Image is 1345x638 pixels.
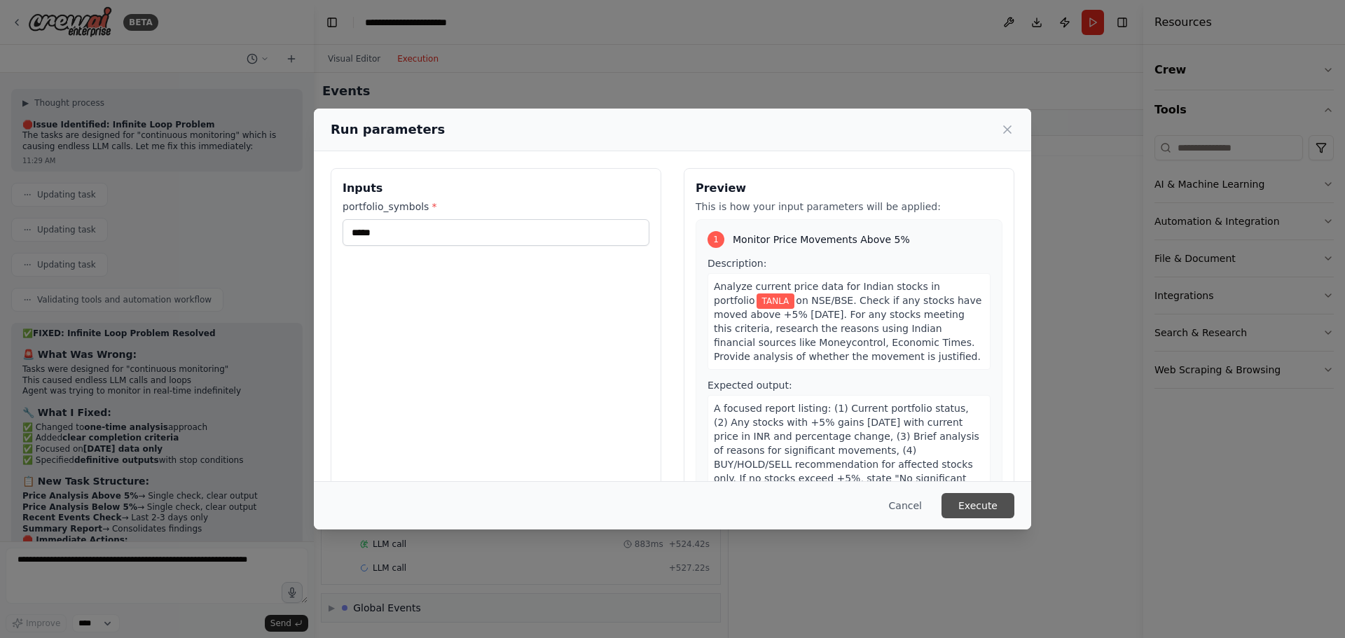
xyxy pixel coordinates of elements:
button: Cancel [878,493,933,518]
button: Execute [941,493,1014,518]
span: Expected output: [708,380,792,391]
h3: Inputs [343,180,649,197]
span: Variable: portfolio_symbols [757,293,795,309]
h3: Preview [696,180,1002,197]
label: portfolio_symbols [343,200,649,214]
span: on NSE/BSE. Check if any stocks have moved above +5% [DATE]. For any stocks meeting this criteria... [714,295,981,362]
span: A focused report listing: (1) Current portfolio status, (2) Any stocks with +5% gains [DATE] with... [714,403,979,498]
div: 1 [708,231,724,248]
span: Analyze current price data for Indian stocks in portfolio [714,281,940,306]
p: This is how your input parameters will be applied: [696,200,1002,214]
h2: Run parameters [331,120,445,139]
span: Monitor Price Movements Above 5% [733,233,910,247]
span: Description: [708,258,766,269]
